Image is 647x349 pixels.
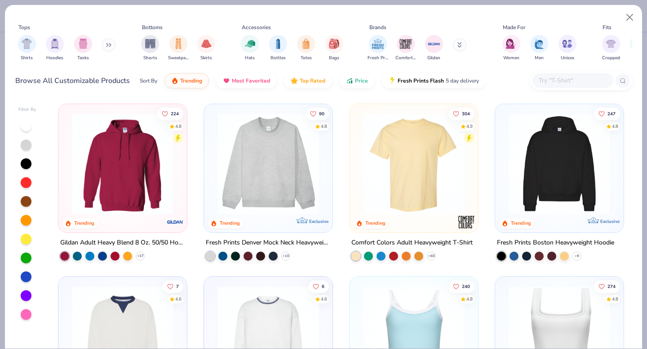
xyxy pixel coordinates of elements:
[291,77,298,84] img: TopRated.gif
[206,237,331,249] div: Fresh Prints Denver Mock Neck Heavyweight Sweatshirt
[269,35,287,61] div: filter for Bottles
[530,35,548,61] div: filter for Men
[389,77,396,84] img: flash.gif
[142,23,163,31] div: Bottoms
[457,213,475,231] img: Comfort Colors logo
[297,35,315,61] div: filter for Totes
[319,111,324,116] span: 90
[213,113,323,214] img: f5d85501-0dbb-4ee4-b115-c08fa3845d83
[241,35,259,61] button: filter button
[176,123,182,130] div: 4.8
[506,39,516,49] img: Women Image
[18,35,36,61] div: filter for Shirts
[594,107,620,120] button: Like
[538,75,607,86] input: Try "T-Shirt"
[177,284,179,288] span: 7
[600,218,619,224] span: Exclusive
[325,35,343,61] div: filter for Bags
[270,55,286,61] span: Bottles
[607,284,616,288] span: 274
[621,9,638,26] button: Close
[558,35,576,61] div: filter for Unisex
[428,253,434,259] span: + 60
[395,35,416,61] button: filter button
[308,280,329,292] button: Like
[145,39,155,49] img: Shorts Image
[143,55,157,61] span: Shorts
[339,73,375,88] button: Price
[603,23,612,31] div: Fits
[382,73,486,88] button: Fresh Prints Flash5 day delivery
[74,35,92,61] div: filter for Tanks
[163,280,184,292] button: Like
[173,39,183,49] img: Sweatpants Image
[398,77,444,84] span: Fresh Prints Flash
[269,35,287,61] button: filter button
[171,111,179,116] span: 224
[607,111,616,116] span: 247
[395,35,416,61] div: filter for Comfort Colors
[197,35,215,61] button: filter button
[168,55,189,61] span: Sweatpants
[309,218,328,224] span: Exclusive
[74,35,92,61] button: filter button
[216,73,277,88] button: Most Favorited
[321,296,327,302] div: 4.6
[232,77,270,84] span: Most Favorited
[530,35,548,61] button: filter button
[503,55,519,61] span: Women
[46,35,64,61] div: filter for Hoodies
[351,237,473,249] div: Comfort Colors Adult Heavyweight T-Shirt
[329,39,339,49] img: Bags Image
[322,284,324,288] span: 6
[606,39,616,49] img: Cropped Image
[371,37,385,51] img: Fresh Prints Image
[67,113,178,214] img: 01756b78-01f6-4cc6-8d8a-3c30c1a0c8ac
[562,39,572,49] img: Unisex Image
[245,39,255,49] img: Hats Image
[15,75,130,86] div: Browse All Customizable Products
[140,77,157,85] div: Sort By
[168,35,189,61] div: filter for Sweatpants
[300,77,325,84] span: Top Rated
[46,55,63,61] span: Hoodies
[201,39,212,49] img: Skirts Image
[535,55,544,61] span: Men
[575,253,579,259] span: + 9
[273,39,283,49] img: Bottles Image
[301,39,311,49] img: Totes Image
[448,107,474,120] button: Like
[466,123,473,130] div: 4.9
[297,35,315,61] button: filter button
[164,73,209,88] button: Trending
[558,35,576,61] button: filter button
[176,296,182,302] div: 4.6
[462,111,470,116] span: 304
[612,123,618,130] div: 4.8
[329,55,339,61] span: Bags
[242,23,271,31] div: Accessories
[46,35,64,61] button: filter button
[369,23,386,31] div: Brands
[323,113,434,214] img: a90f7c54-8796-4cb2-9d6e-4e9644cfe0fe
[368,35,388,61] button: filter button
[561,55,574,61] span: Unisex
[399,37,412,51] img: Comfort Colors Image
[395,55,416,61] span: Comfort Colors
[448,280,474,292] button: Like
[602,35,620,61] button: filter button
[368,55,388,61] span: Fresh Prints
[283,253,289,259] span: + 10
[171,77,178,84] img: trending.gif
[359,113,469,214] img: 029b8af0-80e6-406f-9fdc-fdf898547912
[168,35,189,61] button: filter button
[50,39,60,49] img: Hoodies Image
[425,35,443,61] button: filter button
[301,55,312,61] span: Totes
[197,35,215,61] div: filter for Skirts
[166,213,184,231] img: Gildan logo
[22,39,32,49] img: Shirts Image
[427,37,441,51] img: Gildan Image
[141,35,159,61] div: filter for Shorts
[78,39,88,49] img: Tanks Image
